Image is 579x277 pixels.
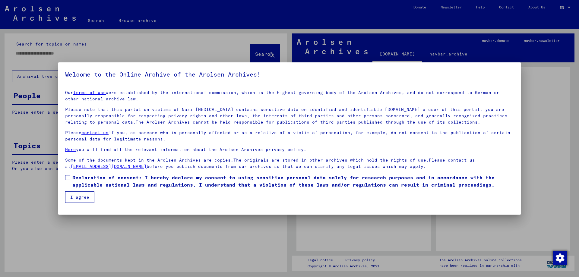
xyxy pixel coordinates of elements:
p: Please if you, as someone who is personally affected or as a relative of a victim of persecution,... [65,130,514,142]
img: Change consent [553,251,567,265]
p: Some of the documents kept in the Arolsen Archives are copies.The originals are stored in other a... [65,157,514,170]
a: contact us [81,130,109,135]
span: Declaration of consent: I hereby declare my consent to using sensitive personal data solely for r... [72,174,514,188]
a: [EMAIL_ADDRESS][DOMAIN_NAME] [71,164,147,169]
p: you will find all the relevant information about the Arolsen Archives privacy policy. [65,146,514,153]
p: Our were established by the international commission, which is the highest governing body of the ... [65,90,514,102]
p: Please note that this portal on victims of Nazi [MEDICAL_DATA] contains sensitive data on identif... [65,106,514,125]
h5: Welcome to the Online Archive of the Arolsen Archives! [65,70,514,79]
button: I agree [65,191,94,203]
a: terms of use [73,90,106,95]
a: Here [65,147,76,152]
